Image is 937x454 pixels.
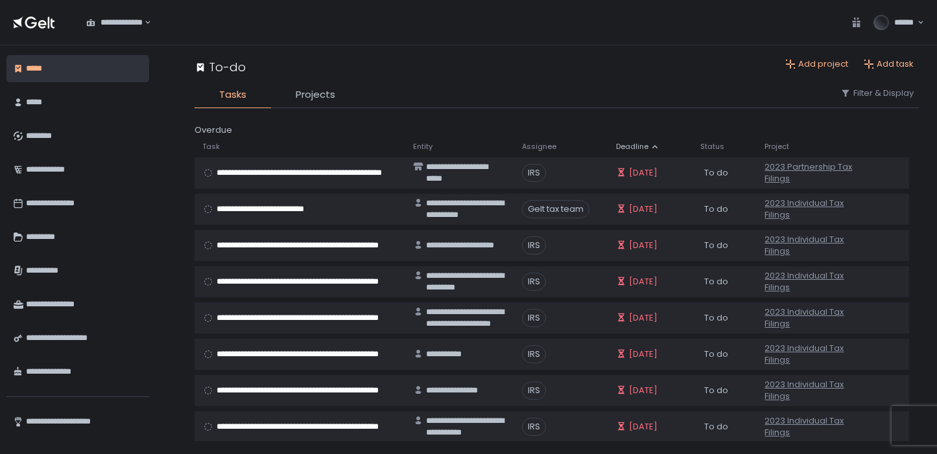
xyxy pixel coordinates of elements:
button: Add project [785,58,848,70]
span: To do [704,167,728,179]
span: To do [704,312,728,324]
span: IRS [522,236,546,255]
span: [DATE] [629,385,658,396]
span: IRS [522,309,546,327]
span: [DATE] [629,240,658,251]
span: Status [700,142,724,152]
span: IRS [522,381,546,400]
span: To do [704,421,728,433]
span: IRS [522,418,546,436]
span: [DATE] [629,276,658,288]
a: 2023 Individual Tax Filings [765,343,868,366]
a: 2023 Individual Tax Filings [765,306,868,330]
a: 2023 Individual Tax Filings [765,415,868,438]
div: To-do [195,58,246,76]
span: Gelt tax team [522,200,589,218]
span: To do [704,276,728,288]
div: Overdue [195,124,919,137]
span: To do [704,385,728,396]
span: [DATE] [629,421,658,433]
a: 2023 Individual Tax Filings [765,234,868,257]
button: Filter & Display [840,87,914,99]
a: 2023 Individual Tax Filings [765,379,868,402]
span: IRS [522,164,546,182]
span: IRS [522,345,546,363]
a: 2023 Partnership Tax Filings [765,161,868,185]
span: To do [704,348,728,360]
span: To do [704,240,728,251]
span: To do [704,203,728,215]
span: Entity [413,142,433,152]
span: Projects [296,87,335,102]
span: [DATE] [629,167,658,179]
button: Add task [864,58,914,70]
span: Deadline [616,142,648,152]
span: Tasks [219,87,246,102]
span: [DATE] [629,348,658,360]
div: Search for option [78,9,151,36]
a: 2023 Individual Tax Filings [765,270,868,293]
span: Project [765,142,789,152]
a: 2023 Individual Tax Filings [765,198,868,221]
span: Task [202,142,220,152]
span: Assignee [522,142,556,152]
span: [DATE] [629,203,658,215]
span: [DATE] [629,312,658,324]
span: IRS [522,273,546,291]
